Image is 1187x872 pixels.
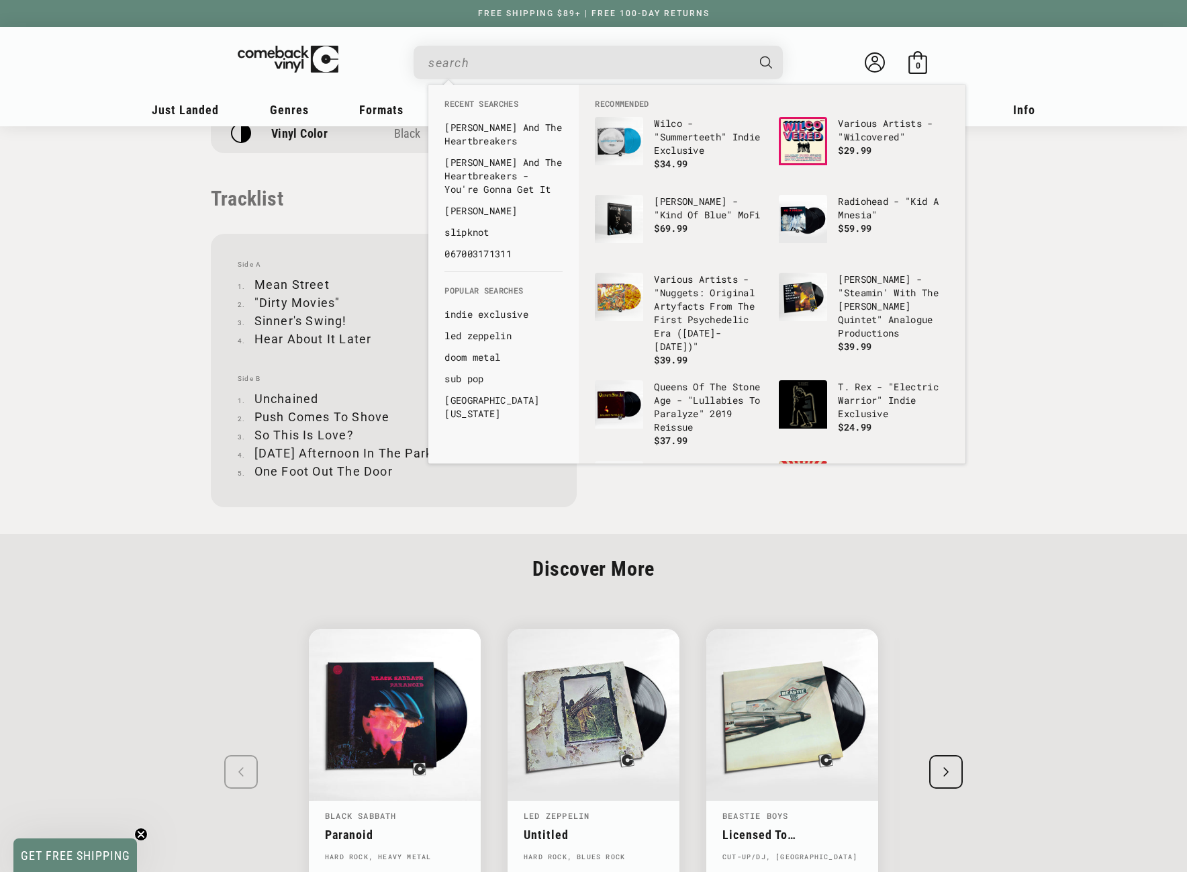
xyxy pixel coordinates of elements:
[779,380,949,445] a: T. Rex - "Electric Warrior" Indie Exclusive T. Rex - "Electric Warrior" Indie Exclusive $24.99
[838,144,871,157] span: $29.99
[438,325,569,347] li: default_suggestions: led zeppelin
[444,204,563,218] a: [PERSON_NAME]
[444,329,563,343] a: led zeppelin
[779,195,827,243] img: Radiohead - "Kid A Mnesia"
[444,156,563,196] a: [PERSON_NAME] And The Heartbreakers - You're Gonna Get It
[414,46,783,79] div: Search
[595,380,643,429] img: Queens Of The Stone Age - "Lullabies To Paralyze" 2019 Reissue
[772,266,956,360] li: default_products: Miles Davis - "Steamin' With The Miles Davis Quintet" Analogue Productions
[654,222,687,234] span: $69.99
[238,312,550,330] li: Sinner's Swing!
[238,261,550,269] span: Side A
[238,444,550,462] li: [DATE] Afternoon In The Park
[779,273,949,353] a: Miles Davis - "Steamin' With The Miles Davis Quintet" Analogue Productions [PERSON_NAME] - "Steam...
[595,461,643,509] img: The Beatles - "1"
[438,200,569,222] li: recent_searches: Harry Nilsson
[428,85,579,271] div: Recent Searches
[838,421,871,433] span: $24.99
[359,103,403,117] span: Formats
[588,454,772,532] li: default_products: The Beatles - "1"
[595,380,765,447] a: Queens Of The Stone Age - "Lullabies To Paralyze" 2019 Reissue Queens Of The Stone Age - "Lullabi...
[152,103,219,117] span: Just Landed
[438,98,569,117] li: Recent Searches
[588,110,772,188] li: default_products: Wilco - "Summerteeth" Indie Exclusive
[588,266,772,374] li: default_products: Various Artists - "Nuggets: Original Artyfacts From The First Psychedelic Era (...
[13,838,137,872] div: GET FREE SHIPPINGClose teaser
[238,330,550,348] li: Hear About It Later
[588,98,956,110] li: Recommended
[588,374,772,454] li: default_products: Queens Of The Stone Age - "Lullabies To Paralyze" 2019 Reissue
[838,380,949,421] p: T. Rex - "Electric Warrior" Indie Exclusive
[779,117,949,181] a: Various Artists - "Wilcovered" Various Artists - "Wilcovered" $29.99
[654,273,765,353] p: Various Artists - "Nuggets: Original Artyfacts From The First Psychedelic Era ([DATE]-[DATE])"
[444,121,563,148] a: [PERSON_NAME] And The Heartbreakers
[134,828,148,841] button: Close teaser
[579,85,965,464] div: Recommended
[444,308,563,321] a: indie exclusive
[444,226,563,239] a: slipknot
[838,461,949,488] p: Incubus - "Light Grenades" Regular
[772,188,956,266] li: default_products: Radiohead - "Kid A Mnesia"
[654,195,765,222] p: [PERSON_NAME] - "Kind Of Blue" MoFi
[444,247,563,261] a: 067003171311
[238,390,550,408] li: Unchained
[438,117,569,152] li: recent_searches: Tom Petty And The Heartbreakers
[325,828,465,842] a: Paranoid
[779,195,949,259] a: Radiohead - "Kid A Mnesia" Radiohead - "Kid A Mnesia" $59.99
[749,46,785,79] button: Search
[595,117,765,181] a: Wilco - "Summerteeth" Indie Exclusive Wilco - "Summerteeth" Indie Exclusive $34.99
[654,353,687,366] span: $39.99
[21,848,130,863] span: GET FREE SHIPPING
[524,810,589,821] a: Led Zeppelin
[595,195,765,259] a: Miles Davis - "Kind Of Blue" MoFi [PERSON_NAME] - "Kind Of Blue" MoFi $69.99
[595,273,765,367] a: Various Artists - "Nuggets: Original Artyfacts From The First Psychedelic Era (1965-1968)" Variou...
[595,273,643,321] img: Various Artists - "Nuggets: Original Artyfacts From The First Psychedelic Era (1965-1968)"
[779,117,827,165] img: Various Artists - "Wilcovered"
[238,426,550,444] li: So This Is Love?
[772,454,956,532] li: default_products: Incubus - "Light Grenades" Regular
[438,304,569,325] li: default_suggestions: indie exclusive
[595,117,643,165] img: Wilco - "Summerteeth" Indie Exclusive
[438,222,569,243] li: recent_searches: slipknot
[394,126,421,140] span: Black
[524,828,663,842] a: Untitled
[211,187,577,210] p: Tracklist
[838,195,949,222] p: Radiohead - "Kid A Mnesia"
[444,394,563,421] a: [GEOGRAPHIC_DATA][US_STATE]
[722,828,862,842] a: Licensed To [GEOGRAPHIC_DATA]
[238,375,550,383] span: Side B
[838,222,871,234] span: $59.99
[444,351,563,364] a: doom metal
[595,195,643,243] img: Miles Davis - "Kind Of Blue" MoFi
[838,273,949,340] p: [PERSON_NAME] - "Steamin' With The [PERSON_NAME] Quintet" Analogue Productions
[1013,103,1035,117] span: Info
[654,117,765,157] p: Wilco - "Summerteeth" Indie Exclusive
[238,294,550,312] li: "Dirty Movies"
[588,188,772,266] li: default_products: Miles Davis - "Kind Of Blue" MoFi
[438,368,569,390] li: default_suggestions: sub pop
[271,126,328,140] p: Vinyl Color
[916,60,920,71] span: 0
[929,755,963,789] div: Next slide
[438,285,569,304] li: Popular Searches
[238,408,550,426] li: Push Comes To Shove
[325,810,397,821] a: Black Sabbath
[838,117,949,144] p: Various Artists - "Wilcovered"
[772,110,956,188] li: default_products: Various Artists - "Wilcovered"
[838,340,871,353] span: $39.99
[438,152,569,200] li: recent_searches: Tom Petty And The Heartbreakers - You're Gonna Get It
[772,374,956,451] li: default_products: T. Rex - "Electric Warrior" Indie Exclusive
[438,347,569,368] li: default_suggestions: doom metal
[428,271,579,431] div: Popular Searches
[779,380,827,429] img: T. Rex - "Electric Warrior" Indie Exclusive
[779,461,827,509] img: Incubus - "Light Grenades" Regular
[438,390,569,425] li: default_suggestions: hotel california
[779,273,827,321] img: Miles Davis - "Steamin' With The Miles Davis Quintet" Analogue Productions
[465,9,723,18] a: FREE SHIPPING $89+ | FREE 100-DAY RETURNS
[270,103,309,117] span: Genres
[444,372,563,386] a: sub pop
[595,461,765,525] a: The Beatles - "1" The Beatles - "1"
[428,49,747,77] input: When autocomplete results are available use up and down arrows to review and enter to select
[654,157,687,170] span: $34.99
[654,380,765,434] p: Queens Of The Stone Age - "Lullabies To Paralyze" 2019 Reissue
